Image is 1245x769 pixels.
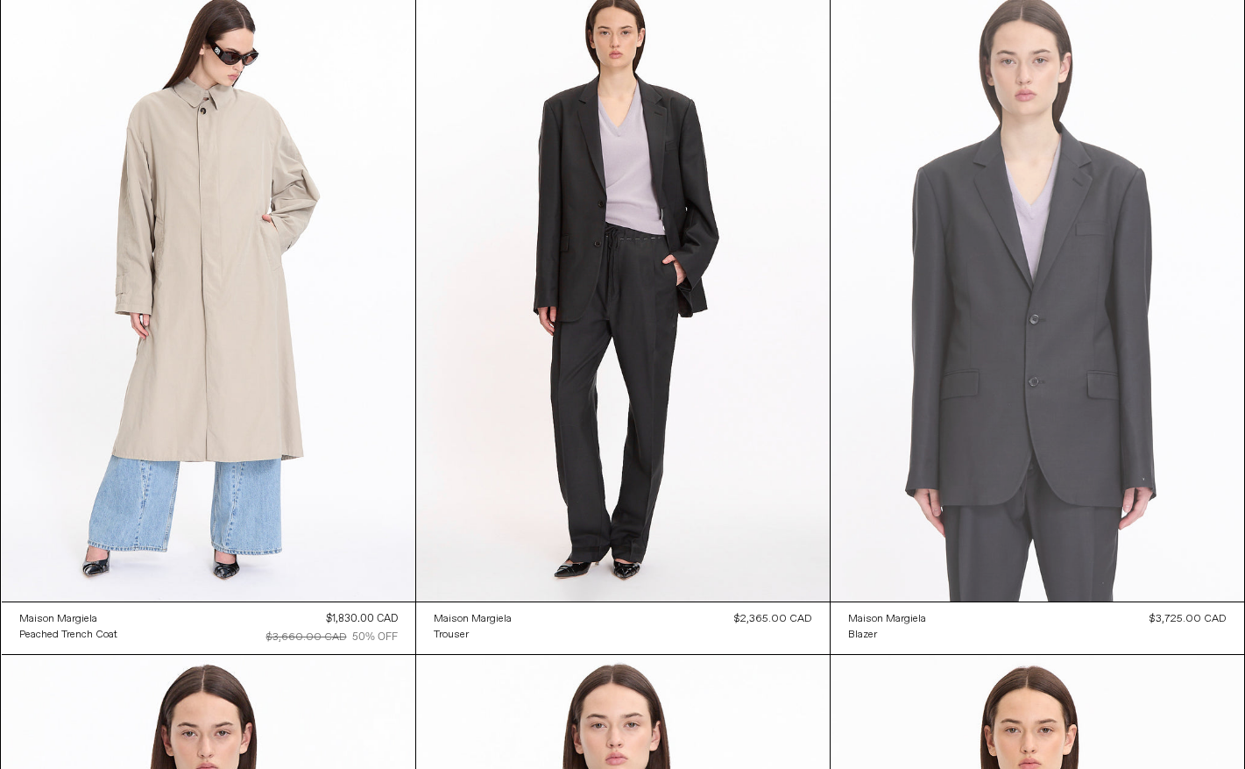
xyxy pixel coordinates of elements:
a: Trouser [434,627,512,643]
div: $1,830.00 CAD [326,611,398,627]
div: Blazer [848,628,877,643]
div: $2,365.00 CAD [734,611,812,627]
div: $3,725.00 CAD [1150,611,1227,627]
div: Maison Margiela [848,612,926,627]
a: Maison Margiela [434,611,512,627]
div: 50% OFF [352,630,398,645]
div: Trouser [434,628,469,643]
div: Maison Margiela [434,612,512,627]
a: Peached Trench Coat [19,627,117,643]
a: Maison Margiela [19,611,117,627]
div: $3,660.00 CAD [266,630,347,645]
a: Blazer [848,627,926,643]
div: Maison Margiela [19,612,97,627]
a: Maison Margiela [848,611,926,627]
div: Peached Trench Coat [19,628,117,643]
